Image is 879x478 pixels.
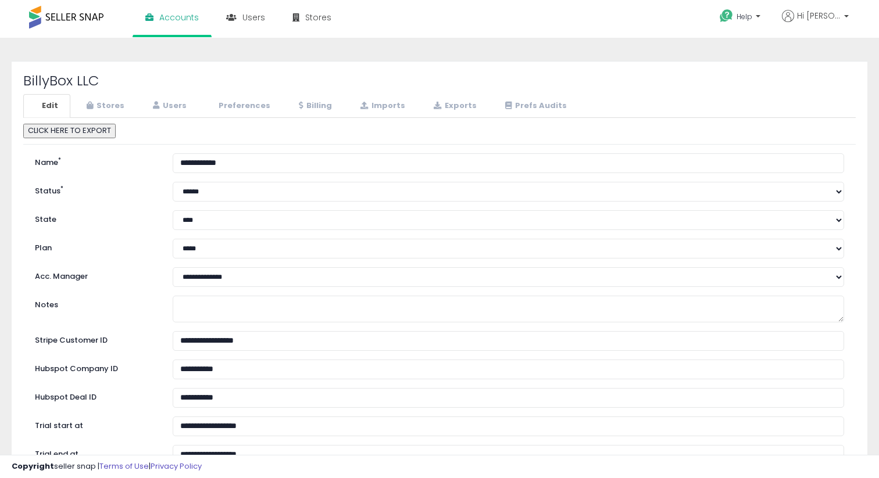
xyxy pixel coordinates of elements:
h2: BillyBox LLC [23,73,856,88]
a: Billing [284,94,344,118]
label: Trial start at [26,416,164,432]
span: Users [242,12,265,23]
i: Get Help [719,9,734,23]
div: seller snap | | [12,461,202,472]
span: Accounts [159,12,199,23]
button: CLICK HERE TO EXPORT [23,124,116,138]
a: Prefs Audits [490,94,579,118]
a: Exports [419,94,489,118]
label: Plan [26,239,164,254]
label: Stripe Customer ID [26,331,164,346]
span: Hi [PERSON_NAME] [797,10,841,21]
strong: Copyright [12,461,54,472]
label: Acc. Manager [26,267,164,282]
span: Stores [305,12,331,23]
a: Preferences [200,94,283,118]
a: Imports [345,94,417,118]
label: Hubspot Deal ID [26,388,164,403]
a: Users [138,94,199,118]
a: Stores [72,94,137,118]
label: Trial end at [26,445,164,460]
a: Edit [23,94,70,118]
label: Hubspot Company ID [26,360,164,375]
label: State [26,210,164,225]
a: Privacy Policy [151,461,202,472]
a: Terms of Use [99,461,149,472]
label: Name [26,153,164,168]
label: Notes [26,296,164,311]
a: Hi [PERSON_NAME] [782,10,849,36]
span: Help [737,12,752,21]
label: Status [26,182,164,197]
